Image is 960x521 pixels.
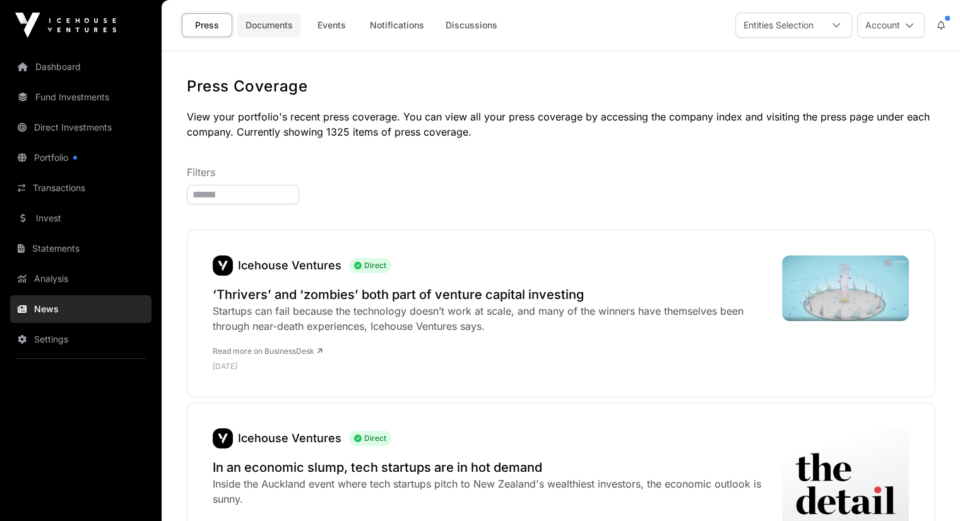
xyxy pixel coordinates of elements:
img: Corporate-Video-Thumbnail-k.jpg [782,255,909,321]
img: 1d91eb80-55a0-4420-b6c5-9d552519538f.png [213,428,233,448]
a: News [10,295,151,323]
span: Direct [349,258,391,273]
a: Transactions [10,174,151,202]
img: Icehouse Ventures Logo [15,13,116,38]
button: Account [857,13,925,38]
div: Entities Selection [736,13,821,37]
a: ‘Thrivers’ and ‘zombies’ both part of venture capital investing [213,286,769,303]
a: Portfolio [10,144,151,172]
a: Dashboard [10,53,151,81]
a: Press [182,13,232,37]
a: Notifications [362,13,432,37]
a: In an economic slump, tech startups are in hot demand [213,459,769,476]
img: 1d91eb80-55a0-4420-b6c5-9d552519538f.png [213,255,233,276]
a: Icehouse Ventures [213,255,233,276]
h1: Press Coverage [187,76,935,97]
a: Statements [10,235,151,262]
p: Filters [187,165,935,180]
a: Invest [10,204,151,232]
iframe: Chat Widget [897,460,960,521]
a: Events [306,13,357,37]
a: Fund Investments [10,83,151,111]
div: Startups can fail because the technology doesn’t work at scale, and many of the winners have them... [213,303,769,334]
a: Icehouse Ventures [213,428,233,448]
span: Direct [349,431,391,446]
div: Inside the Auckland event where tech startups pitch to New Zealand's wealthiest investors, the ec... [213,476,769,506]
a: Read more on BusinessDesk [213,346,323,356]
a: Discussions [437,13,506,37]
a: Icehouse Ventures [238,431,341,445]
a: Settings [10,325,151,353]
a: Direct Investments [10,114,151,141]
p: [DATE] [213,361,769,372]
p: View your portfolio's recent press coverage. You can view all your press coverage by accessing th... [187,109,935,139]
a: Documents [237,13,301,37]
a: Analysis [10,265,151,293]
a: Icehouse Ventures [238,259,341,272]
